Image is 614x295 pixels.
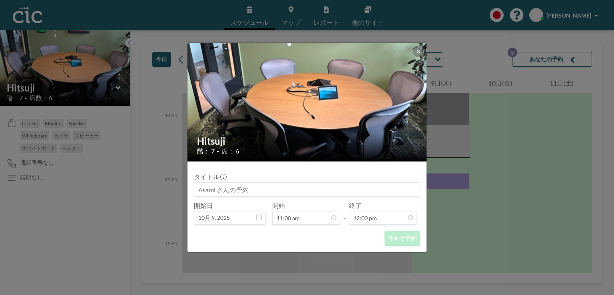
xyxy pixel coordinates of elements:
[343,204,346,222] span: -
[197,135,418,147] h2: Hitsuji
[194,201,213,209] label: 開始日
[187,12,427,192] img: 537.jpeg
[217,148,219,154] span: •
[221,147,239,155] span: 席： 6
[194,183,420,196] input: Asami さんの予約
[197,147,215,155] span: 階： 7
[194,173,226,181] label: タイトル
[349,201,362,209] label: 終了
[385,231,420,246] button: 今すぐ予約
[272,201,285,209] label: 開始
